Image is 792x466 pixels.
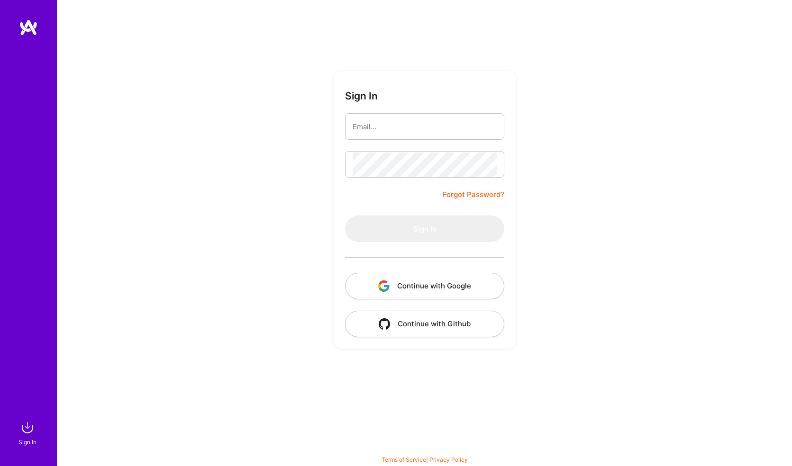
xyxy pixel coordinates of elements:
span: | [382,456,468,463]
button: Sign In [345,215,504,242]
button: Continue with Google [345,273,504,299]
img: icon [378,280,390,292]
a: Privacy Policy [429,456,468,463]
a: sign inSign In [20,418,37,447]
button: Continue with Github [345,311,504,337]
div: © 2025 ATeams Inc., All rights reserved. [57,438,792,461]
a: Forgot Password? [443,189,504,200]
div: Sign In [18,437,36,447]
img: logo [19,19,38,36]
h3: Sign In [345,90,378,102]
a: Terms of Service [382,456,426,463]
img: sign in [18,418,37,437]
img: icon [379,318,390,330]
input: Email... [353,115,497,139]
